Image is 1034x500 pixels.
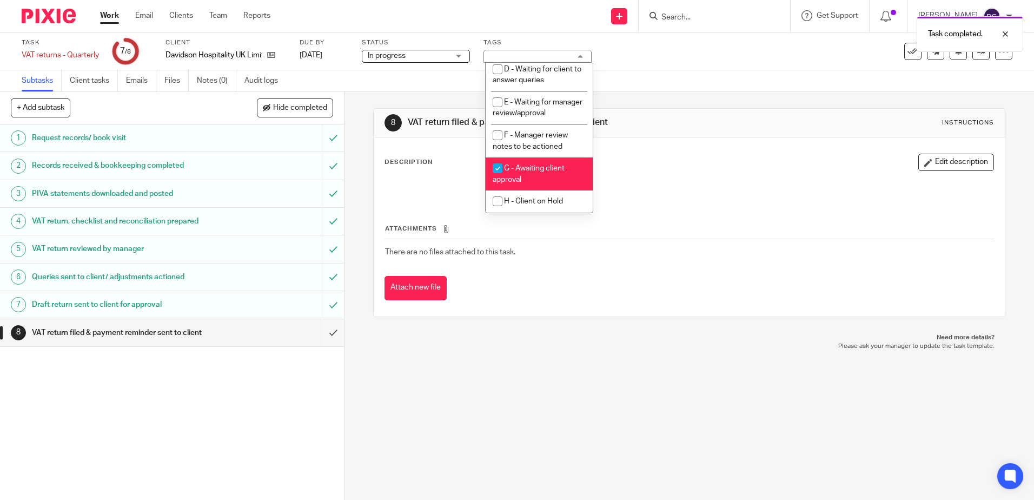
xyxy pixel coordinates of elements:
[493,98,582,117] span: E - Waiting for manager review/approval
[11,186,26,201] div: 3
[385,276,447,300] button: Attach new file
[385,158,433,167] p: Description
[11,269,26,285] div: 6
[209,10,227,21] a: Team
[32,213,218,229] h1: VAT return, checklist and reconciliation prepared
[504,198,563,205] span: H - Client on Hold
[100,10,119,21] a: Work
[384,333,994,342] p: Need more details?
[11,159,26,174] div: 2
[165,38,286,47] label: Client
[368,52,406,60] span: In progress
[22,50,99,61] div: VAT returns - Quarterly
[11,242,26,257] div: 5
[11,98,70,117] button: + Add subtask
[32,130,218,146] h1: Request records/ book visit
[493,65,581,84] span: D - Waiting for client to answer queries
[197,70,236,91] a: Notes (0)
[11,325,26,340] div: 8
[164,70,189,91] a: Files
[243,10,270,21] a: Reports
[135,10,153,21] a: Email
[918,154,994,171] button: Edit description
[32,157,218,174] h1: Records received & bookkeeping completed
[32,297,218,313] h1: Draft return sent to client for approval
[11,297,26,312] div: 7
[32,241,218,257] h1: VAT return reviewed by manager
[244,70,286,91] a: Audit logs
[273,104,327,113] span: Hide completed
[11,214,26,229] div: 4
[126,70,156,91] a: Emails
[125,49,131,55] small: /8
[385,248,515,256] span: There are no files attached to this task.
[493,131,568,150] span: F - Manager review notes to be actioned
[384,342,994,351] p: Please ask your manager to update the task template.
[32,325,218,341] h1: VAT return filed & payment reminder sent to client
[300,51,322,59] span: [DATE]
[70,70,118,91] a: Client tasks
[165,50,262,61] p: Davidson Hospitality UK Limited
[11,130,26,146] div: 1
[22,9,76,23] img: Pixie
[493,165,565,183] span: G - Awaiting client approval
[408,117,712,128] h1: VAT return filed & payment reminder sent to client
[169,10,193,21] a: Clients
[22,70,62,91] a: Subtasks
[22,38,99,47] label: Task
[483,38,592,47] label: Tags
[362,38,470,47] label: Status
[928,29,983,40] p: Task completed.
[32,269,218,285] h1: Queries sent to client/ adjustments actioned
[942,119,994,127] div: Instructions
[385,114,402,131] div: 8
[385,226,437,232] span: Attachments
[257,98,333,117] button: Hide completed
[300,38,348,47] label: Due by
[120,45,131,57] div: 7
[983,8,1000,25] img: svg%3E
[32,186,218,202] h1: PIVA statements downloaded and posted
